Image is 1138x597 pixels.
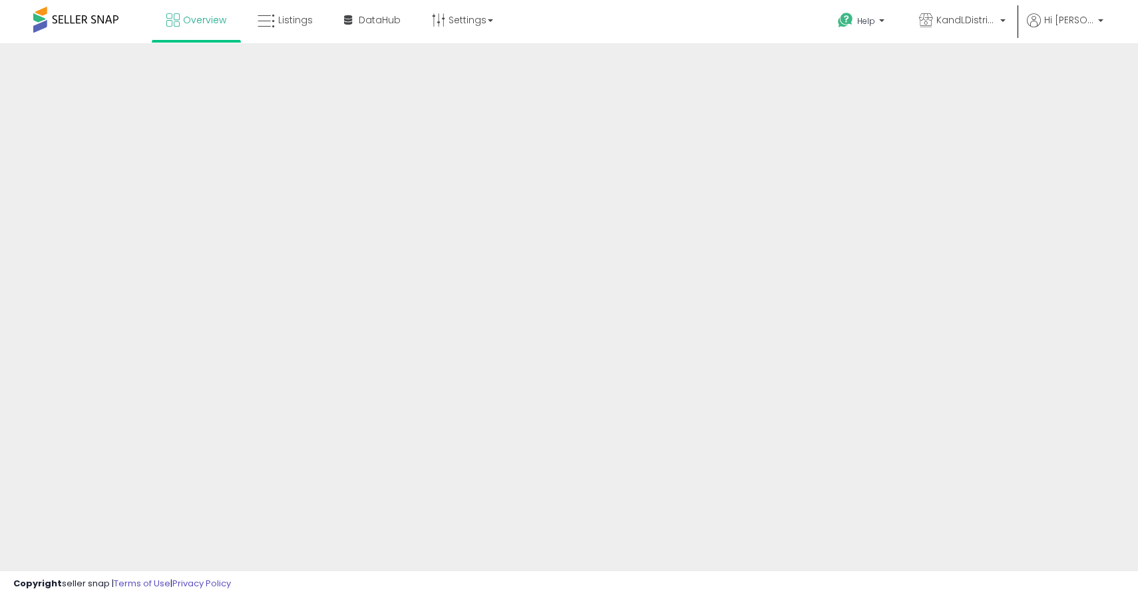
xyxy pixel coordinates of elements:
span: Hi [PERSON_NAME] [1044,13,1094,27]
span: KandLDistribution LLC [936,13,996,27]
a: Terms of Use [114,577,170,590]
i: Get Help [837,12,854,29]
a: Privacy Policy [172,577,231,590]
span: Overview [183,13,226,27]
span: Help [857,15,875,27]
strong: Copyright [13,577,62,590]
a: Help [827,2,898,43]
span: Listings [278,13,313,27]
a: Hi [PERSON_NAME] [1027,13,1103,43]
div: seller snap | | [13,578,231,590]
span: DataHub [359,13,401,27]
